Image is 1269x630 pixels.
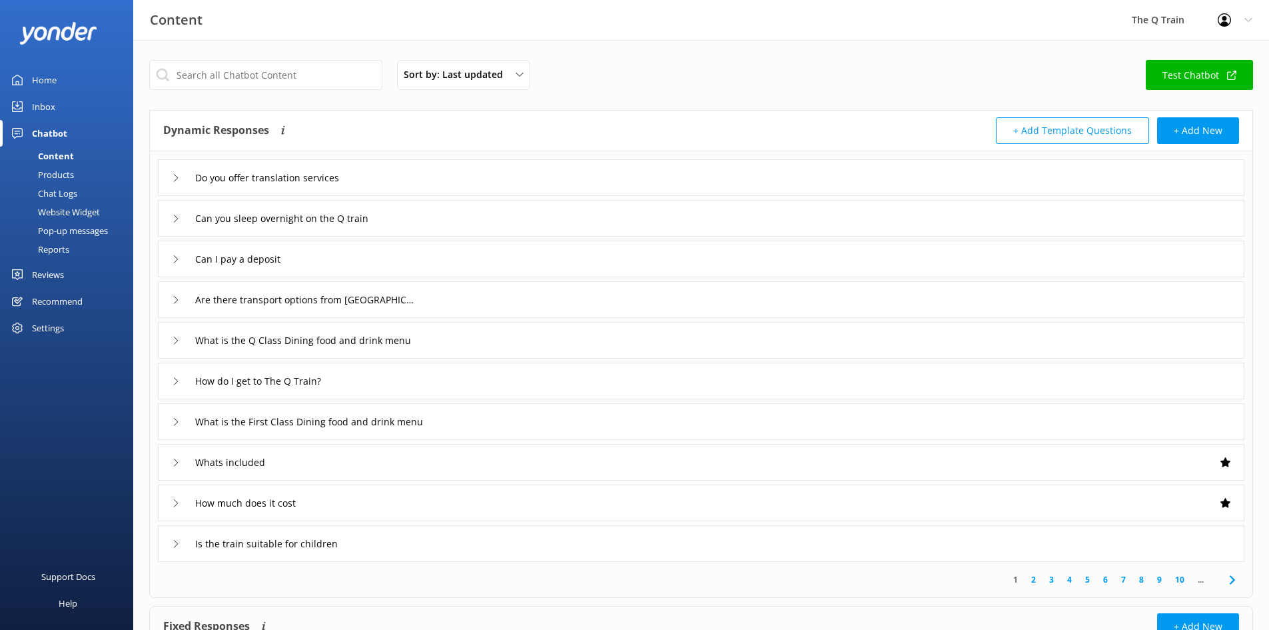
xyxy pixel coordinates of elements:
[1078,573,1096,586] a: 5
[32,93,55,120] div: Inbox
[1060,573,1078,586] a: 4
[8,147,74,165] div: Content
[1025,573,1043,586] a: 2
[404,67,511,82] span: Sort by: Last updated
[41,563,95,590] div: Support Docs
[59,590,77,617] div: Help
[1007,573,1025,586] a: 1
[32,67,57,93] div: Home
[1096,573,1114,586] a: 6
[32,120,67,147] div: Chatbot
[1146,60,1253,90] a: Test Chatbot
[8,240,133,259] a: Reports
[8,184,77,203] div: Chat Logs
[996,117,1149,144] button: + Add Template Questions
[8,165,133,184] a: Products
[8,203,100,221] div: Website Widget
[1043,573,1060,586] a: 3
[8,184,133,203] a: Chat Logs
[1114,573,1132,586] a: 7
[163,117,269,144] h4: Dynamic Responses
[1191,573,1210,586] span: ...
[8,221,133,240] a: Pop-up messages
[1168,573,1191,586] a: 10
[32,261,64,288] div: Reviews
[8,203,133,221] a: Website Widget
[8,165,74,184] div: Products
[1150,573,1168,586] a: 9
[150,9,203,31] h3: Content
[32,315,64,341] div: Settings
[32,288,83,315] div: Recommend
[1132,573,1150,586] a: 8
[149,60,382,90] input: Search all Chatbot Content
[8,240,69,259] div: Reports
[1157,117,1239,144] button: + Add New
[20,22,97,44] img: yonder-white-logo.png
[8,221,108,240] div: Pop-up messages
[8,147,133,165] a: Content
